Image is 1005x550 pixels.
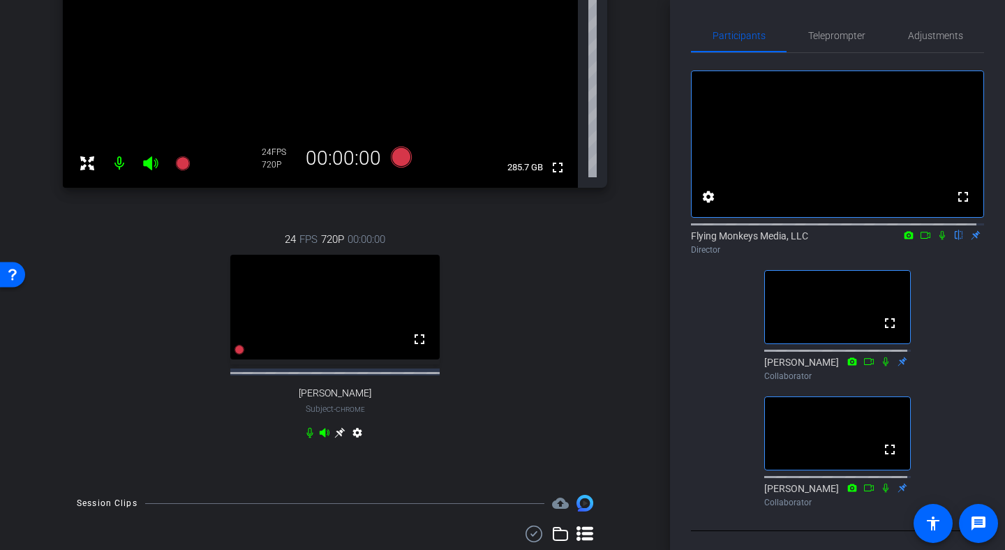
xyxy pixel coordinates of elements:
mat-icon: settings [700,188,717,205]
mat-icon: fullscreen [881,441,898,458]
div: [PERSON_NAME] [764,482,911,509]
div: Collaborator [764,370,911,382]
mat-icon: settings [349,427,366,444]
div: Flying Monkeys Media, LLC [691,229,984,256]
mat-icon: fullscreen [881,315,898,332]
span: 00:00:00 [348,232,385,247]
mat-icon: fullscreen [955,188,971,205]
img: Session clips [576,495,593,512]
span: FPS [271,147,286,157]
div: 00:00:00 [297,147,390,170]
span: Destinations for your clips [552,495,569,512]
mat-icon: fullscreen [411,331,428,348]
div: 24 [262,147,297,158]
span: - [334,404,336,414]
span: Chrome [336,406,365,413]
span: 720P [321,232,344,247]
div: [PERSON_NAME] [764,355,911,382]
span: Subject [306,403,365,415]
mat-icon: message [970,515,987,532]
span: Participants [713,31,766,40]
div: Session Clips [77,496,137,510]
div: Director [691,244,984,256]
span: Adjustments [908,31,963,40]
span: FPS [299,232,318,247]
div: Collaborator [764,496,911,509]
div: 720P [262,159,297,170]
mat-icon: accessibility [925,515,941,532]
span: 24 [285,232,296,247]
span: 285.7 GB [502,159,548,176]
span: [PERSON_NAME] [299,387,371,399]
mat-icon: fullscreen [549,159,566,176]
mat-icon: flip [951,228,967,241]
mat-icon: cloud_upload [552,495,569,512]
span: Teleprompter [808,31,865,40]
